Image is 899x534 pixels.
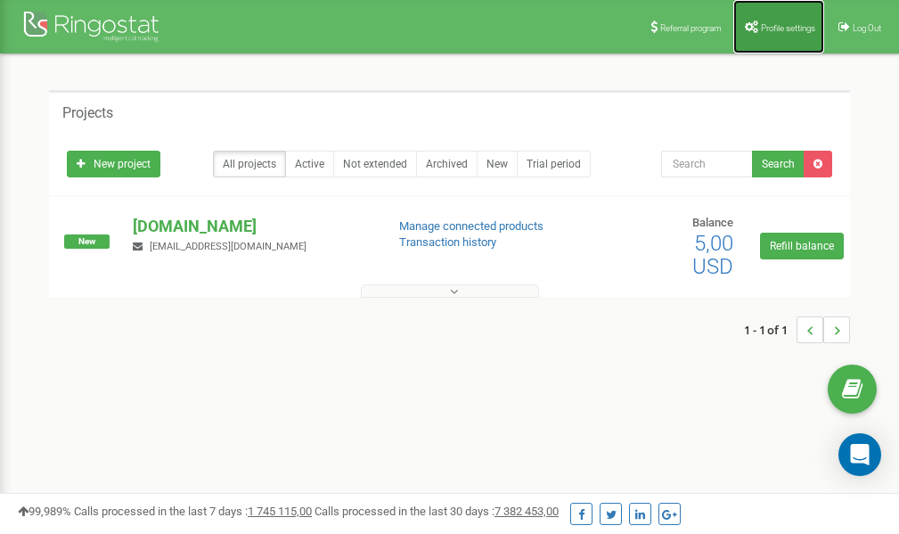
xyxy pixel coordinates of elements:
[744,299,850,361] nav: ...
[752,151,805,177] button: Search
[761,23,815,33] span: Profile settings
[744,316,797,343] span: 1 - 1 of 1
[838,433,881,476] div: Open Intercom Messenger
[477,151,518,177] a: New
[62,105,113,121] h5: Projects
[692,216,733,229] span: Balance
[67,151,160,177] a: New project
[517,151,591,177] a: Trial period
[64,234,110,249] span: New
[399,235,496,249] a: Transaction history
[760,233,844,259] a: Refill balance
[660,23,722,33] span: Referral program
[74,505,312,518] span: Calls processed in the last 7 days :
[692,231,733,279] span: 5,00 USD
[133,215,370,238] p: [DOMAIN_NAME]
[150,241,306,252] span: [EMAIL_ADDRESS][DOMAIN_NAME]
[416,151,478,177] a: Archived
[248,505,312,518] u: 1 745 115,00
[213,151,286,177] a: All projects
[333,151,417,177] a: Not extended
[494,505,559,518] u: 7 382 453,00
[285,151,334,177] a: Active
[315,505,559,518] span: Calls processed in the last 30 days :
[18,505,71,518] span: 99,989%
[661,151,753,177] input: Search
[399,219,543,233] a: Manage connected products
[853,23,881,33] span: Log Out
